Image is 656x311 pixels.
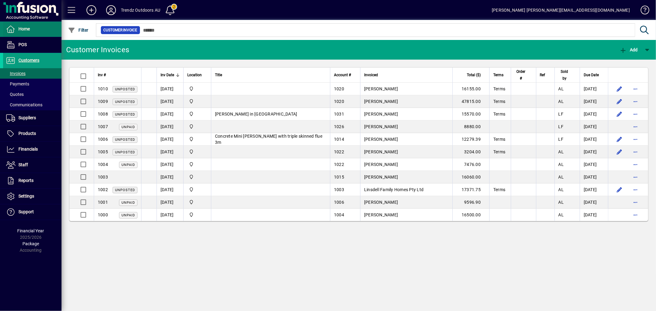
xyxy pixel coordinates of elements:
[82,5,101,16] button: Add
[157,158,183,171] td: [DATE]
[157,209,183,221] td: [DATE]
[157,196,183,209] td: [DATE]
[580,108,608,120] td: [DATE]
[364,99,398,104] span: [PERSON_NAME]
[630,197,640,207] button: More options
[493,137,505,142] span: Terms
[98,72,106,78] span: Inv #
[98,124,108,129] span: 1007
[115,87,135,91] span: Unposted
[452,158,489,171] td: 7476.00
[187,72,207,78] div: Location
[18,26,30,31] span: Home
[614,109,624,119] button: Edit
[115,150,135,154] span: Unposted
[614,96,624,106] button: Edit
[559,112,564,116] span: LF
[364,112,398,116] span: [PERSON_NAME]
[630,185,640,195] button: More options
[3,173,62,188] a: Reports
[493,112,505,116] span: Terms
[6,92,24,97] span: Quotes
[630,84,640,94] button: More options
[121,5,160,15] div: Trendz Outdoors AU
[3,204,62,220] a: Support
[492,5,630,15] div: [PERSON_NAME] [PERSON_NAME][EMAIL_ADDRESS][DOMAIN_NAME]
[6,102,42,107] span: Communications
[66,25,90,36] button: Filter
[334,124,344,129] span: 1026
[614,185,624,195] button: Edit
[187,186,207,193] span: Central
[334,212,344,217] span: 1004
[493,86,505,91] span: Terms
[187,111,207,117] span: Central
[452,133,489,146] td: 12279.39
[618,44,639,55] button: Add
[98,187,108,192] span: 1002
[559,68,576,82] div: Sold by
[101,5,121,16] button: Profile
[157,146,183,158] td: [DATE]
[559,162,564,167] span: AL
[187,98,207,105] span: Central
[452,108,489,120] td: 15570.00
[540,72,551,78] div: Ref
[18,42,27,47] span: POS
[66,45,129,55] div: Customer Invoices
[364,149,398,154] span: [PERSON_NAME]
[559,86,564,91] span: AL
[630,109,640,119] button: More options
[121,201,135,205] span: Unpaid
[364,162,398,167] span: [PERSON_NAME]
[3,37,62,53] a: POS
[187,123,207,130] span: Central
[187,148,207,155] span: Central
[215,72,326,78] div: Title
[636,1,648,21] a: Knowledge Base
[115,188,135,192] span: Unposted
[619,47,638,52] span: Add
[121,213,135,217] span: Unpaid
[161,72,180,78] div: Inv Date
[187,174,207,180] span: Central
[157,95,183,108] td: [DATE]
[6,81,29,86] span: Payments
[334,137,344,142] span: 1014
[456,72,486,78] div: Total ($)
[559,187,564,192] span: AL
[334,175,344,179] span: 1015
[580,196,608,209] td: [DATE]
[559,212,564,217] span: AL
[334,200,344,205] span: 1006
[515,68,527,82] span: Order #
[630,210,640,220] button: More options
[584,72,604,78] div: Due Date
[364,175,398,179] span: [PERSON_NAME]
[493,149,505,154] span: Terms
[364,137,398,142] span: [PERSON_NAME]
[98,149,108,154] span: 1005
[215,72,222,78] span: Title
[452,171,489,183] td: 16060.00
[580,133,608,146] td: [DATE]
[580,209,608,221] td: [DATE]
[18,209,34,214] span: Support
[559,68,571,82] span: Sold by
[18,131,36,136] span: Products
[559,137,564,142] span: LF
[98,162,108,167] span: 1004
[580,158,608,171] td: [DATE]
[121,125,135,129] span: Unpaid
[364,72,449,78] div: Invoiced
[493,99,505,104] span: Terms
[215,134,322,145] span: Concrete Mini [PERSON_NAME] with triple skinned flue 3m
[187,85,207,92] span: Central
[98,72,137,78] div: Inv #
[3,22,62,37] a: Home
[3,79,62,89] a: Payments
[98,137,108,142] span: 1006
[121,163,135,167] span: Unpaid
[452,183,489,196] td: 17371.75
[334,162,344,167] span: 1022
